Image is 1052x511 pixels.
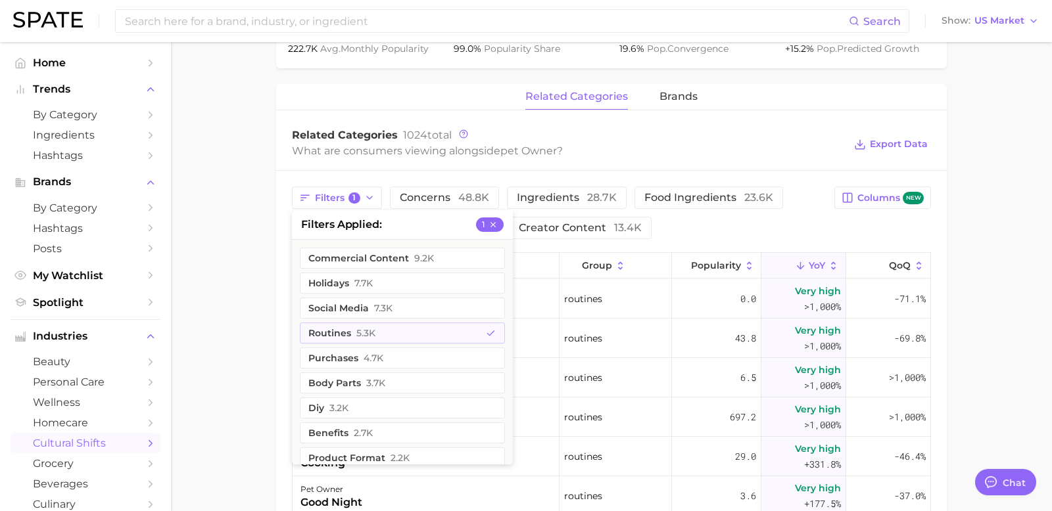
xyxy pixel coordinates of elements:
span: 19.6% [619,43,647,55]
a: wellness [11,392,160,412]
a: Home [11,53,160,73]
a: homecare [11,412,160,433]
span: Columns [857,192,924,204]
span: homecare [33,416,138,429]
span: Industries [33,330,138,342]
span: 28.7k [587,191,617,204]
span: Export Data [870,139,928,150]
span: Search [863,15,901,28]
span: Show [942,17,970,24]
span: QoQ [889,260,911,271]
span: 1024 [403,129,427,141]
abbr: average [320,43,341,55]
button: benefits [300,422,505,443]
a: cultural shifts [11,433,160,453]
span: My Watchlist [33,269,138,282]
button: purchases [300,347,505,368]
span: Very high [795,480,841,496]
button: diy [300,397,505,418]
span: beauty [33,355,138,368]
span: food ingredients [644,192,773,203]
span: popularity share [484,43,560,55]
button: ShowUS Market [938,12,1042,30]
abbr: popularity index [647,43,667,55]
a: beverages [11,474,160,494]
span: 3.7k [366,378,385,388]
span: 7.7k [354,278,373,288]
span: cultural shifts [33,437,138,449]
button: YoY [761,253,846,278]
a: Ingredients [11,125,160,145]
span: Popularity [691,260,741,271]
button: Brands [11,172,160,192]
span: >1,000% [889,371,926,384]
button: commercial content [300,248,505,269]
span: Posts [33,242,138,255]
span: brands [659,91,698,102]
span: new [903,192,924,204]
span: wellness [33,396,138,409]
a: Hashtags [11,218,160,238]
button: routines [300,322,505,344]
span: >1,000% [804,379,841,391]
a: personal care [11,372,160,392]
div: good night [300,495,362,510]
span: 99.0% [454,43,484,55]
span: 48.8k [458,191,489,204]
span: 7.3k [374,303,393,313]
a: by Category [11,104,160,125]
span: 6.5 [740,370,756,386]
span: 0.0 [740,291,756,307]
span: pet owner [500,144,557,157]
span: 23.6k [744,191,773,204]
span: ingredients [517,192,617,203]
button: pet ownercookingroutines29.0Very high+331.8%-46.4% [293,437,930,476]
span: creator content [519,223,642,233]
button: Popularity [672,253,761,278]
span: 9.2k [414,253,434,263]
span: +15.2% [785,43,817,55]
a: Spotlight [11,292,160,313]
div: pet owner [300,481,362,497]
span: routines [564,370,602,386]
span: predicted growth [817,43,919,55]
span: by Category [33,202,138,214]
span: filters applied [301,217,381,233]
span: -69.8% [894,330,926,346]
button: social media [300,298,505,319]
button: pet ownersupperroutines0.0Very high>1,000%-71.1% [293,279,930,319]
button: Filters1 [292,187,382,209]
span: >1,000% [889,411,926,423]
button: 1 [476,217,504,232]
a: grocery [11,453,160,474]
button: pet ownerdayroutines697.2Very high>1,000%>1,000% [293,397,930,437]
span: related categories [525,91,628,102]
span: 1 [348,192,360,204]
span: 2.2k [391,453,410,463]
span: routines [564,291,602,307]
img: SPATE [13,12,83,28]
span: Very high [795,322,841,338]
span: >1,000% [804,340,841,352]
span: Hashtags [33,149,138,162]
span: Very high [795,362,841,378]
span: Very high [795,283,841,299]
span: monthly popularity [320,43,429,55]
a: Posts [11,238,160,259]
span: routines [564,449,602,464]
span: 697.2 [730,409,756,425]
span: >1,000% [804,300,841,313]
button: pet ownerweekendroutines6.5Very high>1,000%>1,000% [293,358,930,397]
span: 222.7k [288,43,320,55]
span: 3.2k [329,403,348,413]
a: Hashtags [11,145,160,166]
button: Columnsnew [834,187,931,209]
span: Filters [315,192,360,204]
span: routines [564,330,602,346]
button: group [560,253,671,278]
span: convergence [647,43,729,55]
span: Very high [795,441,841,456]
a: My Watchlist [11,265,160,286]
span: Trends [33,83,138,95]
span: 29.0 [735,449,756,464]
